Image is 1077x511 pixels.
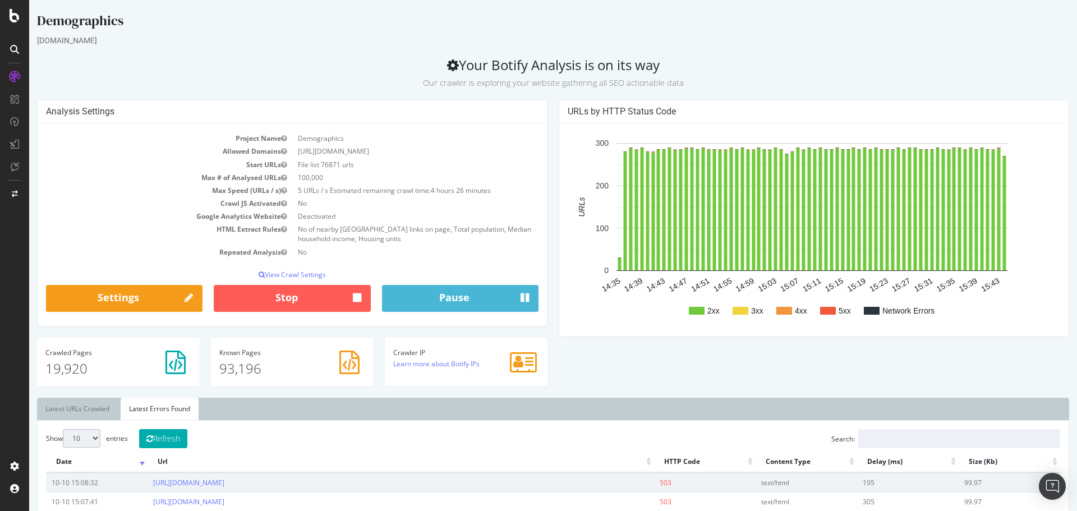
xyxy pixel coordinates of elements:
[263,145,509,158] td: [URL][DOMAIN_NAME]
[263,132,509,145] td: Demographics
[17,158,263,171] td: Start URLs
[394,77,655,88] small: Our crawler is exploring your website gathering all SEO actionable data
[828,473,929,492] td: 195
[575,266,579,275] text: 0
[722,306,734,315] text: 3xx
[705,276,727,293] text: 14:59
[17,451,118,473] th: Date: activate to sort column ascending
[17,223,263,245] td: HTML Extract Rules
[8,57,1040,89] h2: Your Botify Analysis is on its way
[616,276,638,293] text: 14:43
[593,276,615,293] text: 14:39
[883,276,905,293] text: 15:31
[17,473,118,492] td: 10-10 15:08:32
[928,276,950,293] text: 15:39
[16,359,162,378] p: 19,920
[17,492,118,511] td: 10-10 15:07:41
[364,349,510,356] h4: Crawler IP
[17,184,263,197] td: Max Speed (URLs / s)
[8,35,1040,46] div: [DOMAIN_NAME]
[118,451,624,473] th: Url: activate to sort column ascending
[630,478,642,487] span: 503
[263,184,509,197] td: 5 URLs / s Estimated remaining crawl time:
[567,139,580,148] text: 300
[571,276,593,293] text: 14:35
[802,429,1031,448] label: Search:
[853,306,905,315] text: Network Errors
[34,429,71,448] select: Showentries
[726,473,828,492] td: text/html
[766,306,778,315] text: 4xx
[17,270,509,279] p: View Crawl Settings
[263,171,509,184] td: 100,000
[678,306,691,315] text: 2xx
[726,451,828,473] th: Content Type: activate to sort column ascending
[190,359,336,378] p: 93,196
[402,186,462,195] span: 4 hours 26 minutes
[861,276,883,293] text: 15:27
[17,197,263,210] td: Crawl JS Activated
[364,359,450,369] a: Learn more about Botify IPs
[794,276,816,293] text: 15:15
[538,132,1027,328] svg: A chart.
[353,285,509,312] button: Pause
[185,285,341,312] button: Stop
[263,246,509,259] td: No
[17,106,509,117] h4: Analysis Settings
[625,451,726,473] th: HTTP Code: activate to sort column ascending
[263,197,509,210] td: No
[630,497,642,507] span: 503
[567,181,580,190] text: 200
[829,429,1031,448] input: Search:
[839,276,860,293] text: 15:23
[809,306,822,315] text: 5xx
[1039,473,1066,500] div: Open Intercom Messenger
[17,171,263,184] td: Max # of Analysed URLs
[828,451,929,473] th: Delay (ms): activate to sort column ascending
[817,276,839,293] text: 15:19
[17,145,263,158] td: Allowed Domains
[17,210,263,223] td: Google Analytics Website
[726,492,828,511] td: text/html
[263,158,509,171] td: File list 76871 urls
[91,398,169,420] a: Latest Errors Found
[8,398,89,420] a: Latest URLs Crawled
[124,478,195,487] a: [URL][DOMAIN_NAME]
[660,276,682,293] text: 14:51
[8,11,1040,35] div: Demographics
[929,451,1031,473] th: Size (Kb): activate to sort column ascending
[906,276,928,293] text: 15:35
[17,132,263,145] td: Project Name
[772,276,794,293] text: 15:11
[828,492,929,511] td: 305
[190,349,336,356] h4: Pages Known
[110,429,158,448] button: Refresh
[17,285,173,312] a: Settings
[548,197,557,217] text: URLs
[538,106,1031,117] h4: URLs by HTTP Status Code
[263,210,509,223] td: Deactivated
[929,473,1031,492] td: 99.97
[17,246,263,259] td: Repeated Analysis
[683,276,705,293] text: 14:55
[727,276,749,293] text: 15:03
[124,497,195,507] a: [URL][DOMAIN_NAME]
[950,276,972,293] text: 15:43
[749,276,771,293] text: 15:07
[567,224,580,233] text: 100
[929,492,1031,511] td: 99.97
[16,349,162,356] h4: Pages Crawled
[17,429,99,448] label: Show entries
[263,223,509,245] td: No of nearby [GEOGRAPHIC_DATA] links on page, Total population, Median household income, Housing ...
[638,276,660,293] text: 14:47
